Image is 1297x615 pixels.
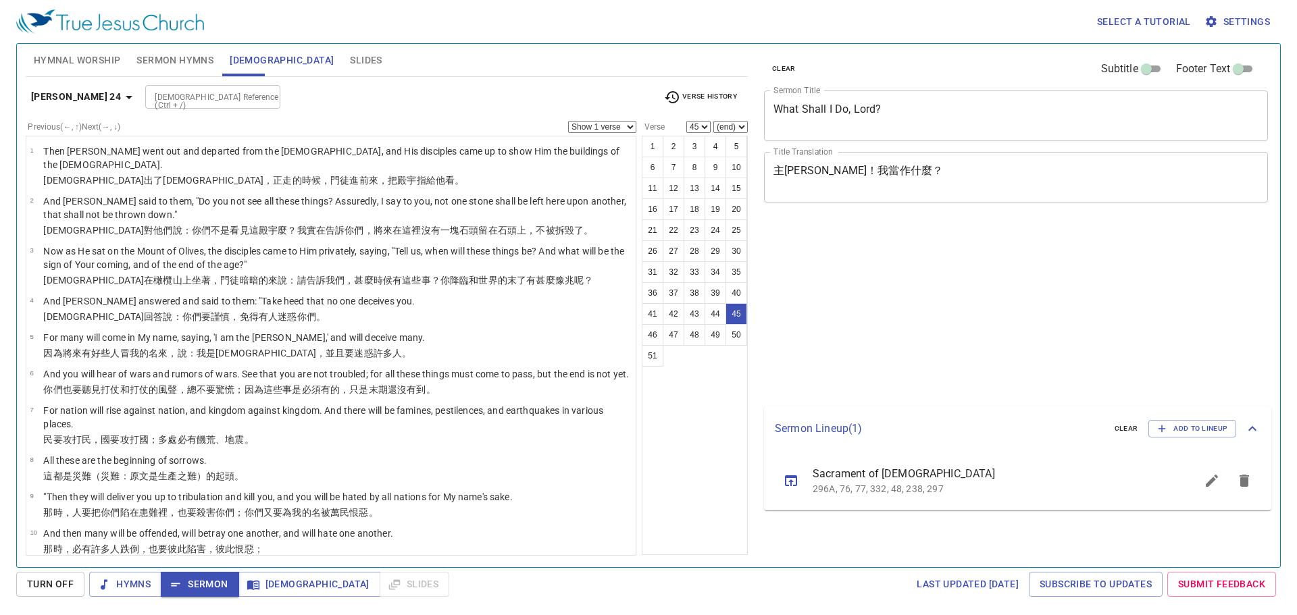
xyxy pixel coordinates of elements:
button: 24 [705,219,726,241]
button: 26 [642,240,663,262]
button: 1 [642,136,663,157]
p: 民 [43,433,632,446]
p: Now as He sat on the Mount of Olives, the disciples came to Him privately, saying, "Tell us, when... [43,244,632,271]
button: Hymns [89,572,161,597]
wg1063: 將來有好些人 [63,348,412,358]
wg3860: 在患難 [130,507,378,518]
p: Sermon Lineup ( 1 ) [775,421,1104,437]
wg575: [DEMOGRAPHIC_DATA] [163,175,464,186]
span: 3 [30,246,33,254]
button: 39 [705,282,726,304]
wg2071: 為 [282,507,378,518]
wg3361: 有人 [259,311,326,322]
wg4171: 的風聲 [149,384,436,395]
wg5209: 陷 [120,507,378,518]
button: 43 [684,303,705,325]
textarea: What Shall I Do, Lord? [773,103,1258,128]
p: 這 [43,469,244,483]
wg3361: 驚慌 [215,384,436,395]
button: 7 [663,157,684,178]
wg2064: ，說 [168,348,411,358]
span: Settings [1207,14,1270,30]
span: Verse History [664,89,737,105]
wg3004: 你們 [345,225,593,236]
wg2036: 我們 [326,275,593,286]
wg4334: ，把殿 [378,175,464,186]
wg189: ，總不要 [178,384,436,395]
wg1063: 這些事 [263,384,436,395]
span: Submit Feedback [1178,576,1265,593]
button: 28 [684,240,705,262]
wg2254: ，甚麼時候 [345,275,593,286]
span: Subtitle [1101,61,1138,77]
wg3364: 被拆毀了 [546,225,594,236]
span: 8 [30,456,33,463]
input: Type Bible Reference [149,89,254,105]
button: 40 [726,282,747,304]
wg1484: ，國 [91,434,254,445]
wg5119: ，必有許多人 [63,543,263,554]
wg3101: 暗暗的 [240,275,594,286]
button: clear [764,61,804,77]
wg2521: ，門徒 [211,275,593,286]
wg3768: 到 [416,384,435,395]
button: 45 [726,303,747,325]
wg2424: 對他們 [144,225,593,236]
button: 9 [705,157,726,178]
button: 4 [705,136,726,157]
wg2532: 打仗 [130,384,436,395]
button: clear [1107,421,1146,437]
wg2647: 。 [584,225,593,236]
span: Hymns [100,576,151,593]
wg991: 這 [249,225,594,236]
wg1909: 民 [82,434,254,445]
wg5604: （災難：原文是生產之難）的起頭 [91,471,244,481]
a: Last updated [DATE] [911,572,1024,597]
p: And then many will be offended, will betray one another, and will hate one another. [43,527,392,540]
wg5023: ？你 [431,275,594,286]
wg165: 的末了 [498,275,594,286]
wg2411: 宇 [407,175,464,186]
button: 13 [684,178,705,199]
p: For many will come in My name, saying, 'I am the [PERSON_NAME],' and will deceive many. [43,331,425,344]
wg1163: 有的 [321,384,436,395]
wg846: 說 [173,225,594,236]
wg1636: 山 [173,275,594,286]
wg2076: 。 [426,384,436,395]
wg5259: 萬 [330,507,378,518]
button: Settings [1202,9,1275,34]
p: All these are the beginning of sorrows. [43,454,244,467]
wg5056: 還沒有 [388,384,436,395]
wg3195: 聽見 [82,384,436,395]
textarea: 主[PERSON_NAME]！我當作什麼？ [773,164,1258,190]
button: 34 [705,261,726,283]
p: 你們也 [43,383,629,396]
wg240: 陷害 [187,543,263,554]
button: 48 [684,324,705,346]
button: 5 [726,136,747,157]
ul: sermon lineup list [764,451,1271,510]
wg2071: 饑荒 [197,434,254,445]
p: And you will hear of wars and rumors of wars. See that you are not troubled; for all these things... [43,367,629,381]
button: 38 [684,282,705,304]
span: 2 [30,196,33,204]
wg5119: ，人要把你們 [63,507,378,518]
span: Hymnal Worship [34,52,121,69]
wg1925: 。 [455,175,464,186]
span: Footer Text [1176,61,1231,77]
wg1909: 我的 [130,348,412,358]
button: 19 [705,198,726,220]
button: 2 [663,136,684,157]
wg3956: 是必須 [292,384,435,395]
span: clear [1115,423,1138,435]
wg932: 要攻打 [110,434,253,445]
button: 30 [726,240,747,262]
button: 27 [663,240,684,262]
button: 21 [642,219,663,241]
wg5101: 豫兆 [555,275,594,286]
wg5213: ，將來在這裡 [364,225,594,236]
wg4183: 冒 [120,348,412,358]
button: 17 [663,198,684,220]
b: [PERSON_NAME] 24 [31,88,121,105]
span: 7 [30,406,33,413]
